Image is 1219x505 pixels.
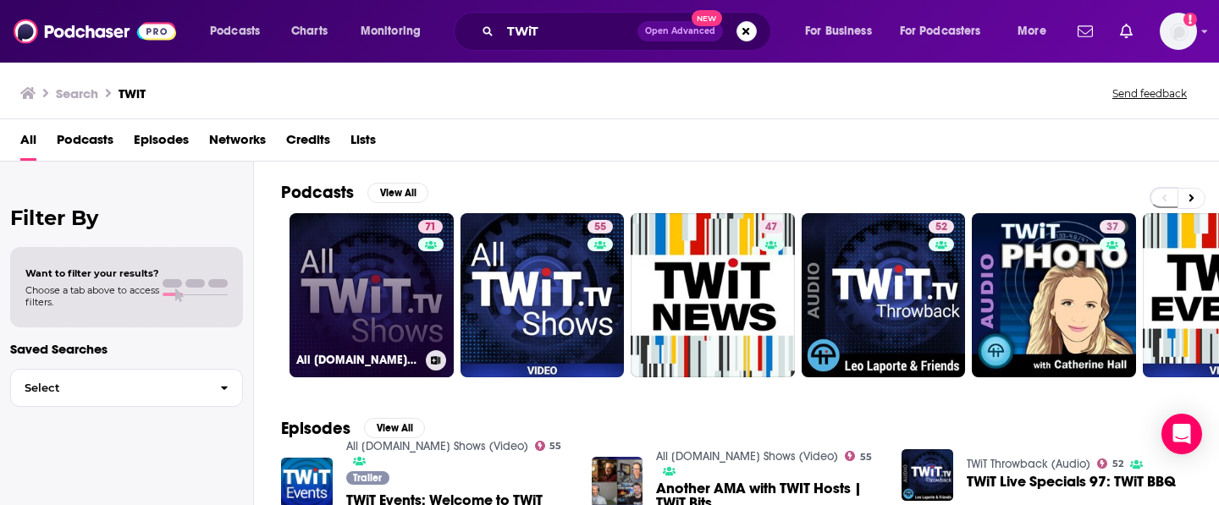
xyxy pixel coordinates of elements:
[1160,13,1197,50] button: Show profile menu
[793,18,893,45] button: open menu
[692,10,722,26] span: New
[594,219,606,236] span: 55
[967,475,1176,489] a: TWiT Live Specials 97: TWiT BBQ
[291,19,328,43] span: Charts
[1112,460,1123,468] span: 52
[361,19,421,43] span: Monitoring
[119,85,146,102] h3: TWiT
[296,353,419,367] h3: All [DOMAIN_NAME] Shows (Audio)
[10,369,243,407] button: Select
[1106,219,1118,236] span: 37
[1160,13,1197,50] span: Logged in as cmand-c
[281,182,428,203] a: PodcastsView All
[470,12,787,51] div: Search podcasts, credits, & more...
[656,449,838,464] a: All TWiT.tv Shows (Video)
[1160,13,1197,50] img: User Profile
[280,18,338,45] a: Charts
[134,126,189,161] a: Episodes
[353,473,382,483] span: Trailer
[209,126,266,161] a: Networks
[758,220,784,233] a: 47
[765,219,777,236] span: 47
[461,213,625,377] a: 55
[281,182,354,203] h2: Podcasts
[364,418,425,438] button: View All
[935,219,947,236] span: 52
[1071,17,1100,46] a: Show notifications dropdown
[902,449,953,501] img: TWiT Live Specials 97: TWiT BBQ
[57,126,113,161] a: Podcasts
[1018,19,1046,43] span: More
[1006,18,1067,45] button: open menu
[802,213,966,377] a: 52
[1100,220,1125,233] a: 37
[587,220,613,233] a: 55
[198,18,282,45] button: open menu
[418,220,443,233] a: 71
[210,19,260,43] span: Podcasts
[637,21,723,41] button: Open AdvancedNew
[860,453,872,461] span: 55
[1113,17,1139,46] a: Show notifications dropdown
[1161,414,1202,454] div: Open Intercom Messenger
[535,441,562,451] a: 55
[967,457,1090,471] a: TWiT Throwback (Audio)
[349,18,443,45] button: open menu
[286,126,330,161] a: Credits
[845,451,872,461] a: 55
[500,18,637,45] input: Search podcasts, credits, & more...
[367,183,428,203] button: View All
[1107,86,1192,101] button: Send feedback
[56,85,98,102] h3: Search
[25,267,159,279] span: Want to filter your results?
[14,15,176,47] img: Podchaser - Follow, Share and Rate Podcasts
[10,206,243,230] h2: Filter By
[10,341,243,357] p: Saved Searches
[1097,458,1123,469] a: 52
[281,418,425,439] a: EpisodesView All
[350,126,376,161] a: Lists
[631,213,795,377] a: 47
[290,213,454,377] a: 71All [DOMAIN_NAME] Shows (Audio)
[805,19,872,43] span: For Business
[929,220,954,233] a: 52
[1183,13,1197,26] svg: Add a profile image
[20,126,36,161] a: All
[281,418,350,439] h2: Episodes
[889,18,1006,45] button: open menu
[645,27,715,36] span: Open Advanced
[346,439,528,453] a: All TWiT.tv Shows (Video)
[549,442,561,450] span: 55
[11,382,207,393] span: Select
[972,213,1136,377] a: 37
[900,19,981,43] span: For Podcasters
[25,284,159,308] span: Choose a tab above to access filters.
[425,219,436,236] span: 71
